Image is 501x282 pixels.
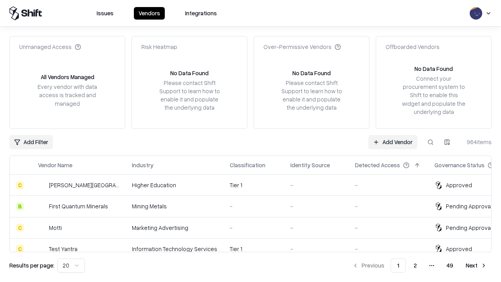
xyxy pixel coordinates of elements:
[134,7,165,20] button: Vendors
[92,7,118,20] button: Issues
[38,224,46,231] img: Motti
[141,43,177,51] div: Risk Heatmap
[290,202,342,210] div: -
[132,202,217,210] div: Mining Metals
[401,74,466,116] div: Connect your procurement system to Shift to enable this widget and populate the underlying data
[41,73,94,81] div: All Vendors Managed
[230,245,278,253] div: Tier 1
[368,135,417,149] a: Add Vendor
[446,181,472,189] div: Approved
[230,161,265,169] div: Classification
[49,181,119,189] div: [PERSON_NAME][GEOGRAPHIC_DATA]
[16,224,24,231] div: C
[38,202,46,210] img: First Quantum Minerals
[132,161,153,169] div: Industry
[348,258,492,273] nav: pagination
[414,65,453,73] div: No Data Found
[391,258,406,273] button: 1
[38,245,46,253] img: Test Yantra
[38,161,72,169] div: Vendor Name
[446,245,472,253] div: Approved
[290,181,342,189] div: -
[170,69,209,77] div: No Data Found
[446,202,492,210] div: Pending Approval
[355,161,400,169] div: Detected Access
[355,224,422,232] div: -
[38,181,46,189] img: Reichman University
[9,261,54,269] p: Results per page:
[355,245,422,253] div: -
[461,258,492,273] button: Next
[16,245,24,253] div: C
[49,245,77,253] div: Test Yantra
[290,161,330,169] div: Identity Source
[290,245,342,253] div: -
[16,202,24,210] div: B
[230,224,278,232] div: -
[19,43,81,51] div: Unmanaged Access
[434,161,485,169] div: Governance Status
[132,181,217,189] div: Higher Education
[16,181,24,189] div: C
[230,202,278,210] div: -
[292,69,331,77] div: No Data Found
[446,224,492,232] div: Pending Approval
[230,181,278,189] div: Tier 1
[180,7,222,20] button: Integrations
[157,79,222,112] div: Please contact Shift Support to learn how to enable it and populate the underlying data
[440,258,460,273] button: 49
[279,79,344,112] div: Please contact Shift Support to learn how to enable it and populate the underlying data
[407,258,423,273] button: 2
[49,202,108,210] div: First Quantum Minerals
[35,83,100,107] div: Every vendor with data access is tracked and managed
[263,43,341,51] div: Over-Permissive Vendors
[386,43,440,51] div: Offboarded Vendors
[9,135,53,149] button: Add Filter
[49,224,62,232] div: Motti
[132,245,217,253] div: Information Technology Services
[132,224,217,232] div: Marketing Advertising
[290,224,342,232] div: -
[355,202,422,210] div: -
[355,181,422,189] div: -
[460,138,492,146] div: 964 items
